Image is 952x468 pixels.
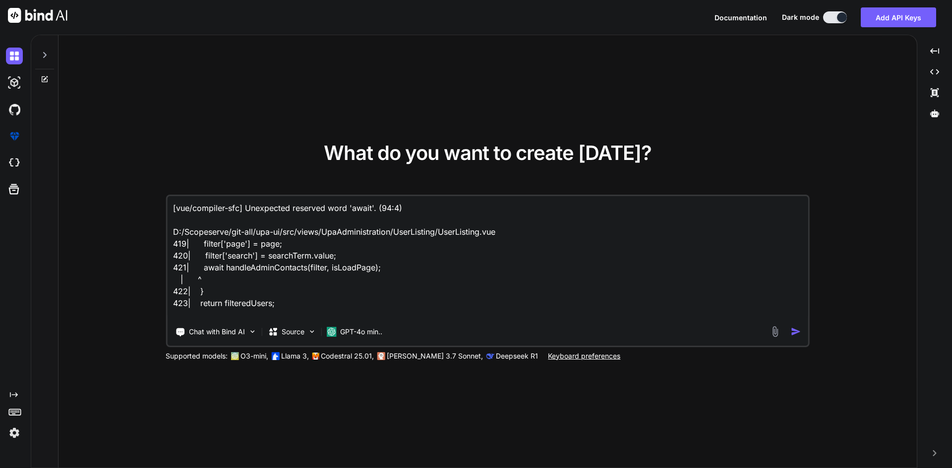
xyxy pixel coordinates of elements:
p: Codestral 25.01, [321,351,374,361]
img: Bind AI [8,8,67,23]
img: cloudideIcon [6,155,23,171]
span: Documentation [714,13,767,22]
p: O3-mini, [240,351,268,361]
p: Llama 3, [281,351,309,361]
span: Dark mode [782,12,819,22]
img: Pick Models [307,327,316,336]
p: [PERSON_NAME] 3.7 Sonnet, [387,351,483,361]
p: Chat with Bind AI [189,327,245,337]
img: GPT-4 [231,352,238,360]
button: Add API Keys [861,7,936,27]
button: Documentation [714,12,767,23]
img: attachment [770,326,781,337]
p: Supported models: [166,351,228,361]
img: Llama2 [271,352,279,360]
img: settings [6,424,23,441]
span: What do you want to create [DATE]? [324,141,652,165]
img: icon [791,326,801,337]
img: darkChat [6,48,23,64]
img: claude [486,352,494,360]
p: Keyboard preferences [548,351,620,361]
textarea: [vue/compiler-sfc] Unexpected reserved word 'await'. (94:4) D:/Scopeserve/git-all/upa-ui/src/view... [167,196,808,319]
p: Source [282,327,304,337]
img: githubDark [6,101,23,118]
img: GPT-4o mini [326,327,336,337]
img: claude [377,352,385,360]
img: Pick Tools [248,327,256,336]
img: Mistral-AI [312,353,319,360]
img: premium [6,128,23,145]
p: Deepseek R1 [496,351,538,361]
p: GPT-4o min.. [340,327,382,337]
img: darkAi-studio [6,74,23,91]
